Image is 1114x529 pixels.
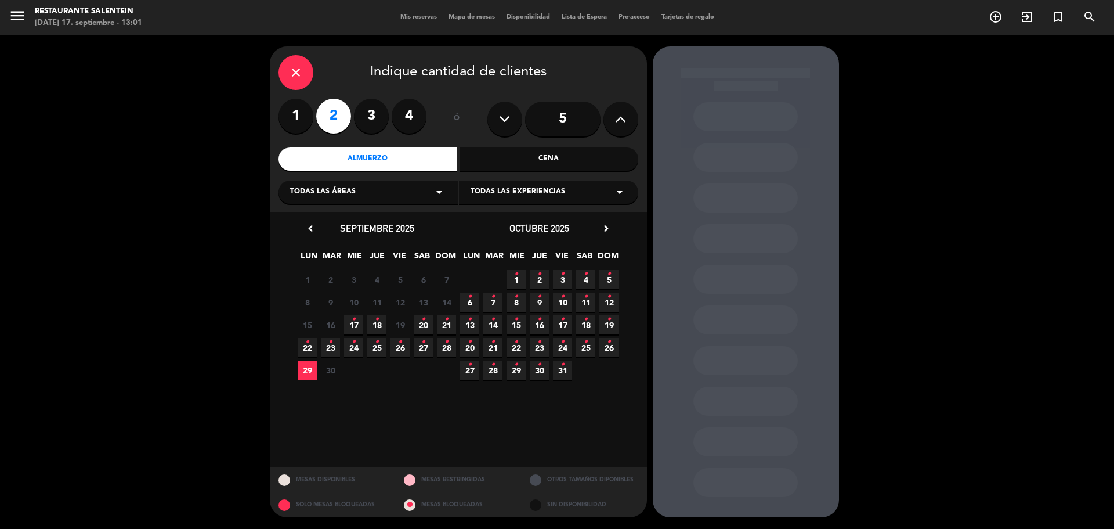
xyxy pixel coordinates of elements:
i: turned_in_not [1051,10,1065,24]
i: • [537,265,541,283]
i: • [514,287,518,306]
span: Todas las experiencias [471,186,565,198]
div: OTROS TAMAÑOS DIPONIBLES [521,467,647,492]
span: Mapa de mesas [443,14,501,20]
i: • [607,265,611,283]
span: 2 [321,270,340,289]
span: SAB [575,249,594,268]
span: 9 [530,293,549,312]
span: Disponibilidad [501,14,556,20]
i: • [491,333,495,351]
span: 1 [298,270,317,289]
i: • [491,310,495,329]
div: [DATE] 17. septiembre - 13:01 [35,17,142,29]
span: 24 [344,338,363,357]
span: 26 [390,338,410,357]
label: 4 [392,99,426,134]
i: • [584,265,588,283]
span: 5 [599,270,619,289]
span: 10 [553,293,572,312]
span: 20 [414,315,433,334]
i: exit_to_app [1020,10,1034,24]
span: octubre 2025 [509,222,569,234]
i: • [514,310,518,329]
i: • [537,333,541,351]
span: 21 [483,338,502,357]
span: 3 [344,270,363,289]
span: 13 [460,315,479,334]
span: 10 [344,293,363,312]
div: MESAS RESTRINGIDAS [395,467,521,492]
span: 23 [530,338,549,357]
span: 6 [460,293,479,312]
span: 27 [460,361,479,380]
span: 28 [483,361,502,380]
span: 7 [437,270,456,289]
span: 4 [576,270,595,289]
i: • [305,333,309,351]
span: 1 [507,270,526,289]
label: 3 [354,99,389,134]
span: MAR [484,249,504,268]
span: VIE [390,249,409,268]
span: 14 [483,315,502,334]
i: • [375,333,379,351]
span: Lista de Espera [556,14,613,20]
div: MESAS BLOQUEADAS [395,492,521,517]
i: • [584,310,588,329]
span: 6 [414,270,433,289]
span: 3 [553,270,572,289]
span: 4 [367,270,386,289]
span: 12 [599,293,619,312]
span: 31 [553,361,572,380]
span: 23 [321,338,340,357]
span: 25 [367,338,386,357]
div: Indique cantidad de clientes [278,55,638,90]
i: • [468,287,472,306]
span: 16 [321,315,340,334]
span: septiembre 2025 [340,222,414,234]
i: chevron_right [600,222,612,235]
span: MIE [345,249,364,268]
i: • [607,287,611,306]
span: 30 [530,361,549,380]
span: 5 [390,270,410,289]
i: • [607,333,611,351]
i: • [468,333,472,351]
span: 22 [507,338,526,357]
span: 25 [576,338,595,357]
i: • [537,355,541,374]
span: 26 [599,338,619,357]
span: 15 [298,315,317,334]
i: • [421,333,425,351]
div: Cena [460,147,638,171]
span: 9 [321,293,340,312]
i: • [560,265,565,283]
span: 29 [298,361,317,380]
span: 29 [507,361,526,380]
div: SOLO MESAS BLOQUEADAS [270,492,396,517]
i: • [491,355,495,374]
span: JUE [367,249,386,268]
i: • [584,333,588,351]
div: MESAS DISPONIBLES [270,467,396,492]
i: • [444,333,449,351]
i: • [491,287,495,306]
i: • [514,355,518,374]
span: Todas las áreas [290,186,356,198]
span: 30 [321,361,340,380]
span: MAR [322,249,341,268]
label: 2 [316,99,351,134]
span: 19 [599,315,619,334]
span: 14 [437,293,456,312]
i: • [584,287,588,306]
span: 11 [367,293,386,312]
div: Restaurante Salentein [35,6,142,17]
span: VIE [552,249,572,268]
i: • [607,310,611,329]
i: • [537,310,541,329]
span: 8 [507,293,526,312]
span: 7 [483,293,502,312]
span: Pre-acceso [613,14,656,20]
i: • [444,310,449,329]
